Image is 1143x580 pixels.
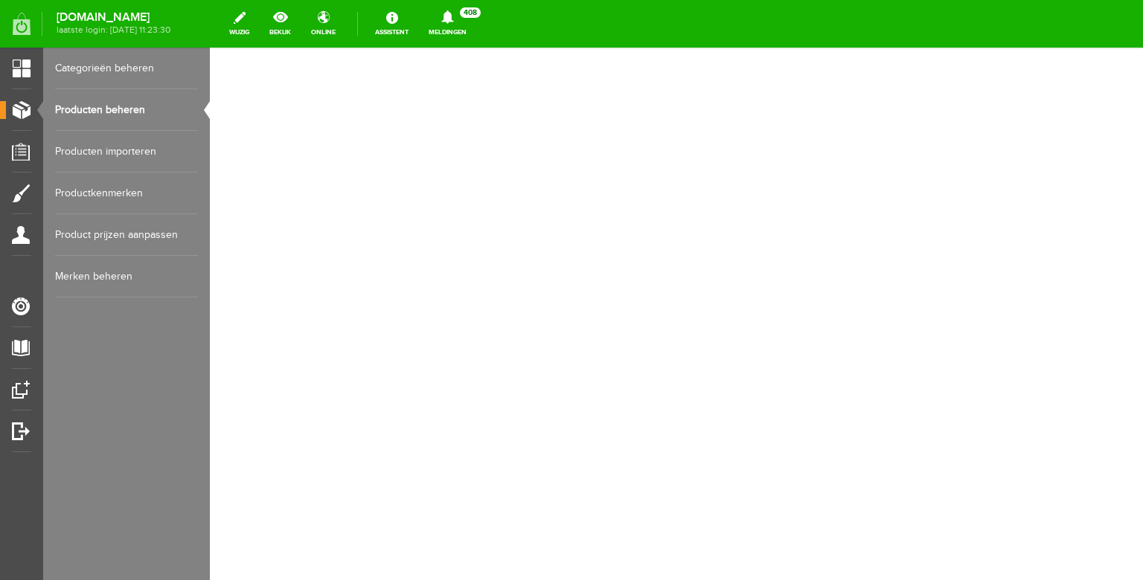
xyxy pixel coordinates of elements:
a: online [302,7,345,40]
a: Assistent [366,7,417,40]
a: Product prijzen aanpassen [55,214,198,256]
a: Productkenmerken [55,173,198,214]
span: 408 [460,7,481,18]
a: wijzig [220,7,258,40]
a: Meldingen408 [420,7,476,40]
a: Producten beheren [55,89,198,131]
a: Producten importeren [55,131,198,173]
span: laatste login: [DATE] 11:23:30 [57,26,170,34]
strong: [DOMAIN_NAME] [57,13,170,22]
a: Merken beheren [55,256,198,297]
a: bekijk [260,7,300,40]
a: Categorieën beheren [55,48,198,89]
